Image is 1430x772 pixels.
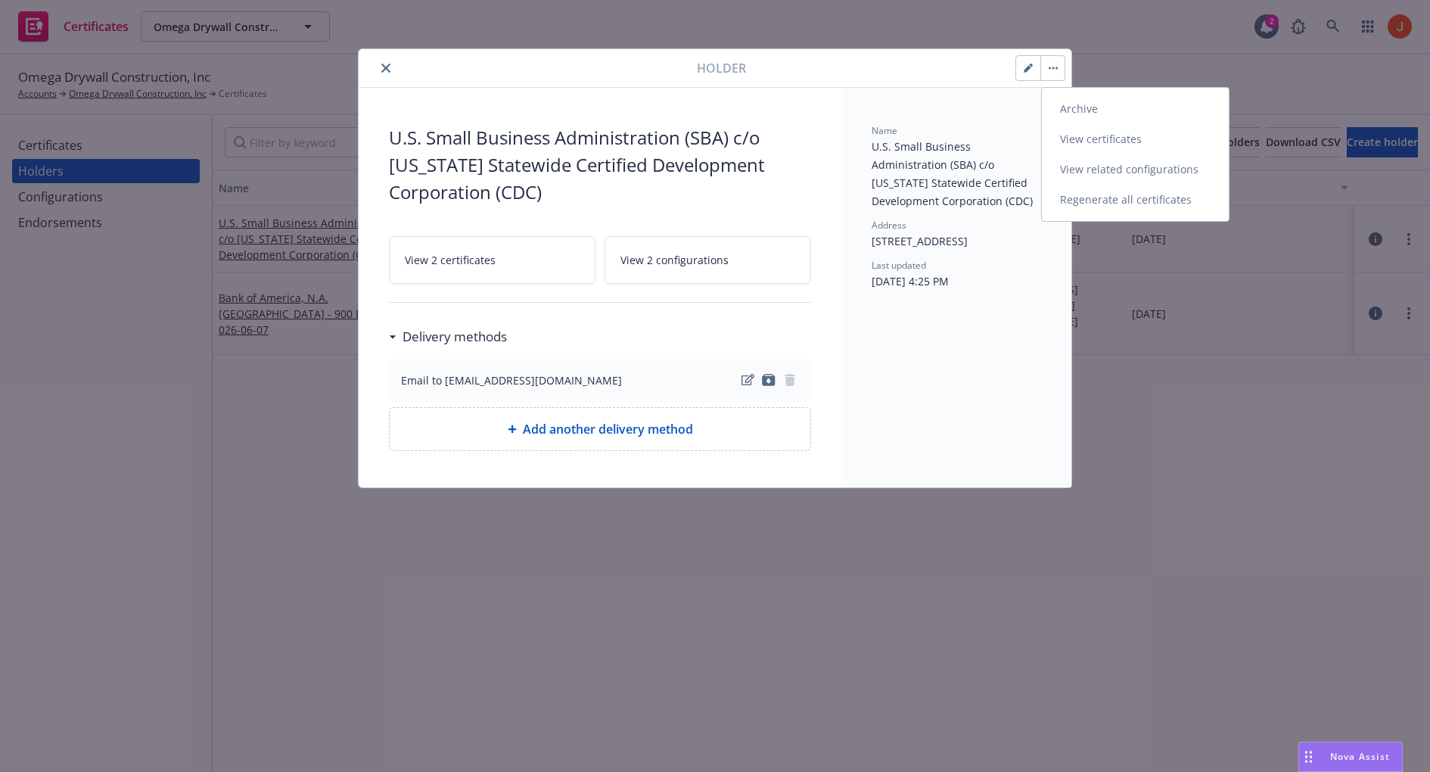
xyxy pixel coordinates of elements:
div: Add another delivery method [389,407,811,451]
h3: Delivery methods [403,327,507,347]
button: Nova Assist [1298,742,1403,772]
span: U.S. Small Business Administration (SBA) c/o [US_STATE] Statewide Certified Development Corporati... [872,139,1033,208]
span: View 2 certificates [405,252,496,268]
span: View 2 configurations [620,252,729,268]
div: Email to [EMAIL_ADDRESS][DOMAIN_NAME] [401,372,622,388]
span: Nova Assist [1330,750,1390,763]
span: [DATE] 4:25 PM [872,274,949,288]
div: Drag to move [1299,742,1318,771]
div: Delivery methods [389,327,507,347]
a: archive [760,371,778,389]
span: Last updated [872,259,926,272]
span: [STREET_ADDRESS] [872,234,968,248]
a: View 2 configurations [605,236,811,284]
span: Add another delivery method [523,420,693,438]
span: U.S. Small Business Administration (SBA) c/o [US_STATE] Statewide Certified Development Corporati... [389,124,811,206]
a: edit [738,371,757,389]
span: remove [781,371,799,389]
a: View 2 certificates [389,236,595,284]
span: Address [872,219,906,232]
span: Name [872,124,897,137]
